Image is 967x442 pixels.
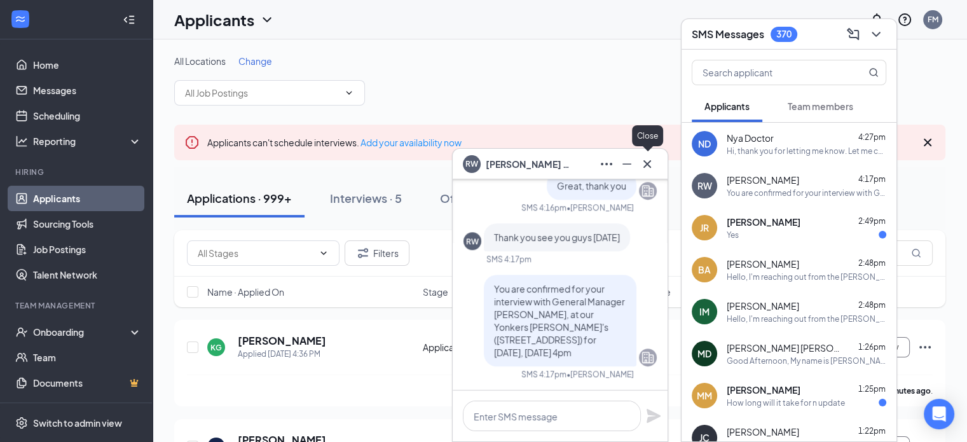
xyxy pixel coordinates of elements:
span: Name · Applied On [207,286,284,298]
svg: QuestionInfo [897,12,912,27]
span: 2:48pm [858,258,886,268]
svg: Company [640,183,655,198]
div: Team Management [15,300,139,311]
div: Onboarding [33,326,131,338]
svg: MagnifyingGlass [911,248,921,258]
div: Hello, I'm reaching out from the [PERSON_NAME]'s in [GEOGRAPHIC_DATA]. We would like to schedule ... [727,314,886,324]
div: BA [698,263,711,276]
div: MM [697,389,712,402]
svg: UserCheck [15,326,28,338]
div: Switch to admin view [33,417,122,429]
span: [PERSON_NAME] [727,216,800,228]
svg: WorkstreamLogo [14,13,27,25]
a: Messages [33,78,142,103]
span: Stage [423,286,448,298]
svg: Error [184,135,200,150]
button: Minimize [617,154,637,174]
svg: Filter [355,245,371,261]
div: Hiring [15,167,139,177]
span: 1:22pm [858,426,886,436]
svg: Analysis [15,135,28,148]
div: Applications · 999+ [187,190,292,206]
div: SMS 4:16pm [521,202,566,213]
svg: ChevronDown [259,12,275,27]
h3: SMS Messages [692,27,764,41]
div: Good Afternoon, My name is [PERSON_NAME], I'm the HR Director for the Wendy's in [GEOGRAPHIC_DATA... [727,356,886,366]
span: • [PERSON_NAME] [566,369,634,380]
div: Hi, thank you for letting me know. Let me check with the General Manager to see if we have that s... [727,146,886,156]
span: [PERSON_NAME] [PERSON_NAME] [727,342,841,354]
h1: Applicants [174,9,254,31]
div: Applied [DATE] 4:36 PM [238,348,326,361]
span: Applicants can't schedule interviews. [207,137,462,148]
button: Filter Filters [345,240,409,266]
span: 2:48pm [858,300,886,310]
svg: MagnifyingGlass [868,67,879,78]
button: ComposeMessage [843,24,863,45]
div: Reporting [33,135,142,148]
div: MD [697,347,711,360]
input: Search applicant [692,60,843,85]
span: [PERSON_NAME] Wisdom [486,157,575,171]
span: [PERSON_NAME] [727,383,800,396]
div: Yes [727,230,739,240]
div: SMS 4:17pm [486,254,532,265]
div: Close [632,125,663,146]
div: You are confirmed for your interview with General Manager [PERSON_NAME], at our Yonkers [PERSON_N... [727,188,886,198]
svg: Minimize [619,156,634,172]
span: [PERSON_NAME] [727,174,799,186]
svg: Notifications [869,12,884,27]
svg: ChevronDown [319,248,329,258]
span: 1:26pm [858,342,886,352]
button: Cross [637,154,657,174]
span: Change [238,55,272,67]
svg: Company [640,350,655,365]
input: All Stages [198,246,313,260]
span: [PERSON_NAME] [727,300,799,312]
div: Open Intercom Messenger [924,399,954,429]
div: Application Review [423,341,526,354]
div: 370 [776,29,792,39]
span: Nya Doctor [727,132,774,144]
span: Thank you see you guys [DATE] [494,231,620,243]
div: KG [210,342,222,353]
h5: [PERSON_NAME] [238,334,326,348]
a: Sourcing Tools [33,211,142,237]
div: RW [697,179,712,192]
svg: Ellipses [917,340,933,355]
svg: ComposeMessage [846,27,861,42]
a: Add your availability now [360,137,462,148]
svg: ChevronDown [344,88,354,98]
div: How long will it take for n update [727,397,845,408]
button: ChevronDown [866,24,886,45]
a: Job Postings [33,237,142,262]
div: ND [698,137,711,150]
span: 4:17pm [858,174,886,184]
div: IM [699,305,710,318]
div: JR [700,221,709,234]
a: Talent Network [33,262,142,287]
a: DocumentsCrown [33,370,142,396]
span: You are confirmed for your interview with General Manager [PERSON_NAME], at our Yonkers [PERSON_N... [494,283,625,358]
div: Offers and hires · 999+ [440,190,564,206]
b: 4 minutes ago [880,386,931,396]
div: Interviews · 5 [330,190,402,206]
div: FM [928,14,938,25]
div: Hello, I'm reaching out from the [PERSON_NAME]'s in [GEOGRAPHIC_DATA]. We would like to schedule ... [727,272,886,282]
a: Team [33,345,142,370]
span: Great, thank you [557,180,626,191]
div: SMS 4:17pm [521,369,566,380]
input: All Job Postings [185,86,339,100]
a: Applicants [33,186,142,211]
a: Scheduling [33,103,142,128]
span: 2:49pm [858,216,886,226]
span: [PERSON_NAME] [727,258,799,270]
span: All Locations [174,55,226,67]
span: [PERSON_NAME] [727,425,799,438]
a: SurveysCrown [33,396,142,421]
svg: Plane [646,408,661,424]
svg: ChevronDown [868,27,884,42]
span: 4:27pm [858,132,886,142]
svg: Collapse [123,13,135,26]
